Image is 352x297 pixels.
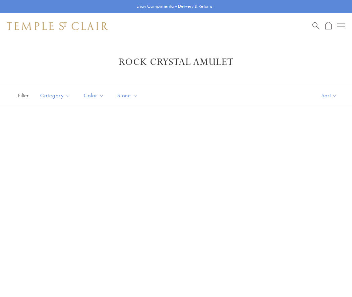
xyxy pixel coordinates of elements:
[337,22,345,30] button: Open navigation
[79,88,109,103] button: Color
[37,91,75,100] span: Category
[114,91,143,100] span: Stone
[312,22,319,30] a: Search
[112,88,143,103] button: Stone
[35,88,75,103] button: Category
[80,91,109,100] span: Color
[325,22,332,30] a: Open Shopping Bag
[306,85,352,106] button: Show sort by
[7,22,108,30] img: Temple St. Clair
[17,56,335,68] h1: Rock Crystal Amulet
[136,3,213,10] p: Enjoy Complimentary Delivery & Returns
